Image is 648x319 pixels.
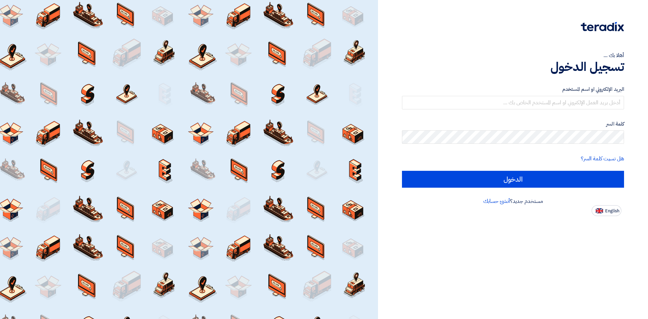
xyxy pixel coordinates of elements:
button: English [592,205,621,216]
label: كلمة السر [402,120,624,128]
a: هل نسيت كلمة السر؟ [581,155,624,163]
h1: تسجيل الدخول [402,59,624,74]
a: أنشئ حسابك [483,197,510,205]
div: مستخدم جديد؟ [402,197,624,205]
input: الدخول [402,171,624,188]
img: Teradix logo [581,22,624,31]
div: أهلا بك ... [402,51,624,59]
label: البريد الإلكتروني او اسم المستخدم [402,85,624,93]
input: أدخل بريد العمل الإلكتروني او اسم المستخدم الخاص بك ... [402,96,624,109]
img: en-US.png [596,208,603,213]
span: English [605,209,619,213]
